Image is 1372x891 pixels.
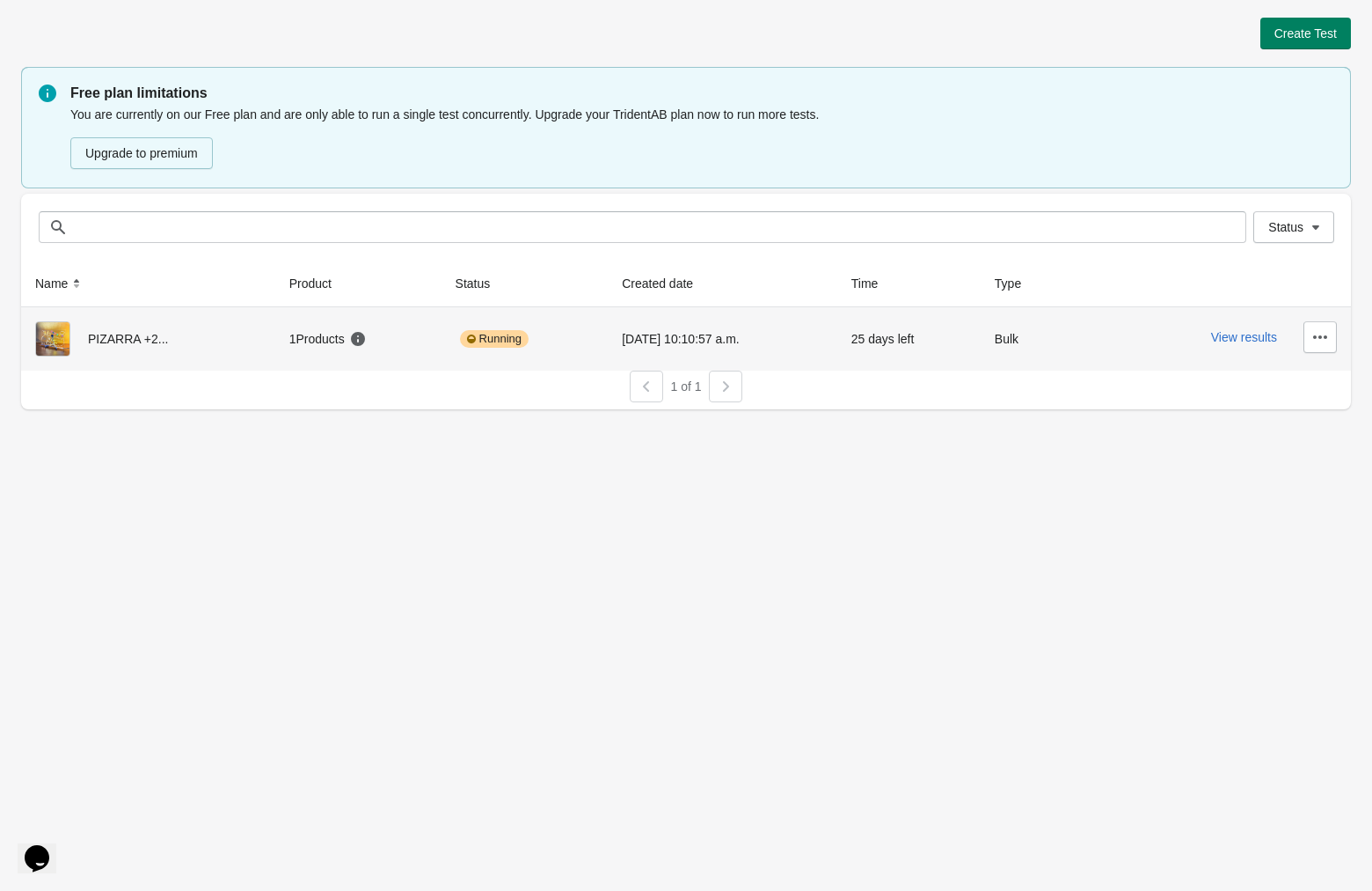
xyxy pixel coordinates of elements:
[1268,220,1303,234] span: Status
[844,268,903,299] button: Time
[670,379,701,394] span: 1 of 1
[35,321,261,357] div: PIZARRA +2...
[995,321,1081,357] div: Bulk
[70,83,1333,104] p: Free plan limitations
[1211,330,1277,344] button: View results
[460,330,529,348] div: Running
[70,137,213,169] button: Upgrade to premium
[622,321,823,357] div: [DATE] 10:10:57 a.m.
[1253,211,1334,243] button: Status
[988,268,1046,299] button: Type
[1260,18,1351,49] button: Create Test
[1274,26,1337,40] span: Create Test
[289,330,367,348] div: 1 Products
[28,268,92,299] button: Name
[851,321,967,357] div: 25 days left
[615,268,718,299] button: Created date
[18,821,74,873] iframe: chat widget
[70,104,1333,171] div: You are currently on our Free plan and are only able to run a single test concurrently. Upgrade y...
[449,268,515,299] button: Status
[282,268,356,299] button: Product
